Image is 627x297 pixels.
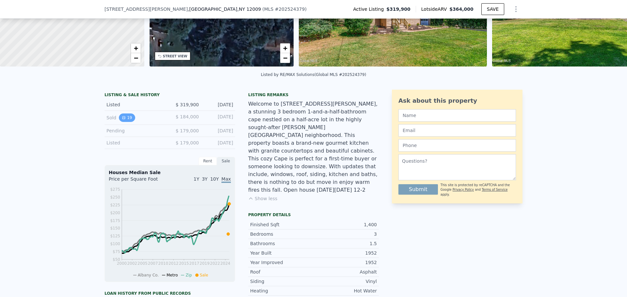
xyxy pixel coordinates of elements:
div: Listing remarks [248,92,379,97]
div: Loan history from public records [104,291,235,296]
a: Privacy Policy [453,188,474,191]
a: Zoom in [131,43,141,53]
span: 10Y [210,176,219,182]
tspan: $250 [110,195,120,200]
div: Listed [106,101,165,108]
div: 1.5 [313,240,377,247]
tspan: 2010 [158,261,169,266]
button: Show less [248,195,277,202]
span: 3Y [202,176,207,182]
div: [DATE] [204,101,233,108]
div: Bedrooms [250,231,313,237]
span: $ 179,000 [176,128,199,133]
span: Lotside ARV [421,6,449,12]
span: # 202524379 [275,7,305,12]
div: Year Improved [250,259,313,266]
span: Sale [200,273,208,277]
div: Year Built [250,250,313,256]
div: Pending [106,127,165,134]
button: Show Options [509,3,522,16]
a: Zoom out [131,53,141,63]
tspan: 2002 [127,261,137,266]
a: Terms of Service [482,188,507,191]
div: Vinyl [313,278,377,285]
span: , NY 12009 [237,7,261,12]
tspan: 2005 [137,261,148,266]
div: Listed by RE/MAX Solutions (Global MLS #202524379) [261,72,366,77]
a: Zoom in [280,43,290,53]
div: Rent [199,157,217,165]
div: Welcome to [STREET_ADDRESS][PERSON_NAME], a stunning 3 bedroom 1-and-a-half-bathroom cape nestled... [248,100,379,194]
div: This site is protected by reCAPTCHA and the Google and apply. [441,183,516,197]
div: STREET VIEW [163,54,187,59]
span: $364,000 [449,7,474,12]
div: [DATE] [204,127,233,134]
div: 3 [313,231,377,237]
span: + [283,44,287,52]
tspan: $75 [113,249,120,254]
tspan: $275 [110,187,120,192]
span: − [134,54,138,62]
div: ( ) [262,6,307,12]
span: Max [221,176,231,183]
tspan: $225 [110,203,120,207]
div: [DATE] [204,113,233,122]
div: Heating [250,288,313,294]
div: Asphalt [313,269,377,275]
div: Siding [250,278,313,285]
div: Roof [250,269,313,275]
a: Zoom out [280,53,290,63]
span: Metro [167,273,178,277]
tspan: $50 [113,257,120,262]
div: Ask about this property [398,96,516,105]
button: SAVE [481,3,504,15]
input: Email [398,124,516,137]
div: 1,400 [313,221,377,228]
div: Bathrooms [250,240,313,247]
tspan: 2024 [220,261,231,266]
div: Listed [106,140,165,146]
tspan: $175 [110,218,120,223]
span: $319,900 [386,6,410,12]
tspan: $150 [110,226,120,230]
div: Hot Water [313,288,377,294]
div: [DATE] [204,140,233,146]
tspan: 2017 [189,261,200,266]
span: [STREET_ADDRESS][PERSON_NAME] [104,6,188,12]
span: $ 319,900 [176,102,199,107]
div: 1952 [313,250,377,256]
tspan: 2022 [210,261,220,266]
div: Price per Square Foot [109,176,170,186]
tspan: $125 [110,234,120,238]
tspan: 2019 [200,261,210,266]
div: Property details [248,212,379,217]
span: Zip [185,273,192,277]
span: $ 184,000 [176,114,199,119]
input: Name [398,109,516,122]
span: Active Listing [353,6,386,12]
span: Albany Co. [138,273,159,277]
div: LISTING & SALE HISTORY [104,92,235,99]
tspan: $200 [110,211,120,215]
div: 1952 [313,259,377,266]
div: Finished Sqft [250,221,313,228]
span: MLS [264,7,274,12]
tspan: $100 [110,242,120,246]
span: 1Y [194,176,199,182]
div: Houses Median Sale [109,169,231,176]
tspan: 2000 [117,261,127,266]
span: $ 179,000 [176,140,199,145]
button: Submit [398,184,438,195]
button: View historical data [119,113,135,122]
tspan: 2012 [169,261,179,266]
div: Sold [106,113,165,122]
span: , [GEOGRAPHIC_DATA] [188,6,261,12]
input: Phone [398,139,516,152]
span: + [134,44,138,52]
div: Sale [217,157,235,165]
tspan: 2015 [179,261,189,266]
tspan: 2007 [148,261,158,266]
span: − [283,54,287,62]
